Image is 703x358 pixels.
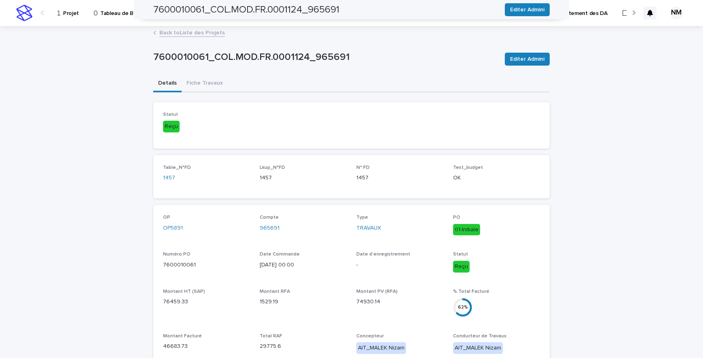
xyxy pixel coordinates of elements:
[159,28,225,37] a: Back toListe des Projets
[356,261,443,269] p: -
[356,334,384,339] span: Concepteur
[163,165,191,170] span: Table_N°FD
[260,342,347,351] p: 29775.6
[16,5,32,21] img: stacker-logo-s-only.png
[163,121,180,132] div: Reçu
[163,334,202,339] span: Montant Facturé
[356,342,406,354] div: AIT_MALEK Nizam
[510,55,544,63] span: Editer Admini
[453,174,540,182] p: OK
[453,215,460,220] span: PO
[163,342,250,351] p: 46683.73
[453,165,483,170] span: Test_budget
[163,112,178,117] span: Statut
[453,303,472,312] div: 62 %
[260,252,300,257] span: Date Commande
[163,224,183,232] a: OP5891
[260,298,347,306] p: 1529.19
[260,215,279,220] span: Compte
[356,215,368,220] span: Type
[356,174,443,182] p: 1457
[163,215,170,220] span: OP
[260,165,285,170] span: Lkup_N°FD
[163,174,175,182] a: 1457
[356,252,410,257] span: Date d'enregistrement
[356,298,443,306] p: 74930.14
[453,289,489,294] span: % Total Facturé
[260,334,282,339] span: Total RAF
[356,224,381,232] a: TRAVAUX
[182,75,228,92] button: Fiche Travaux
[260,289,290,294] span: Montant RFA
[260,261,347,269] p: [DATE] 00:00
[163,289,205,294] span: Montant HT (SAP)
[453,342,503,354] div: AIT_MALEK Nizam
[356,165,370,170] span: N° FD
[505,53,550,66] button: Editer Admini
[163,261,250,269] p: 7600010061
[670,6,683,19] div: NM
[453,224,480,236] div: 01-Initiale
[153,51,498,63] p: 7600010061_COL.MOD.FR.0001124_965691
[453,261,470,273] div: Reçu
[356,289,398,294] span: Montant PV (RFA)
[260,174,347,182] p: 1457
[163,252,191,257] span: Numéro PO
[260,224,280,232] a: 965691
[163,298,250,306] p: 76459.33
[453,252,468,257] span: Statut
[453,334,506,339] span: Conducteur de Travaux
[153,75,182,92] button: Details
